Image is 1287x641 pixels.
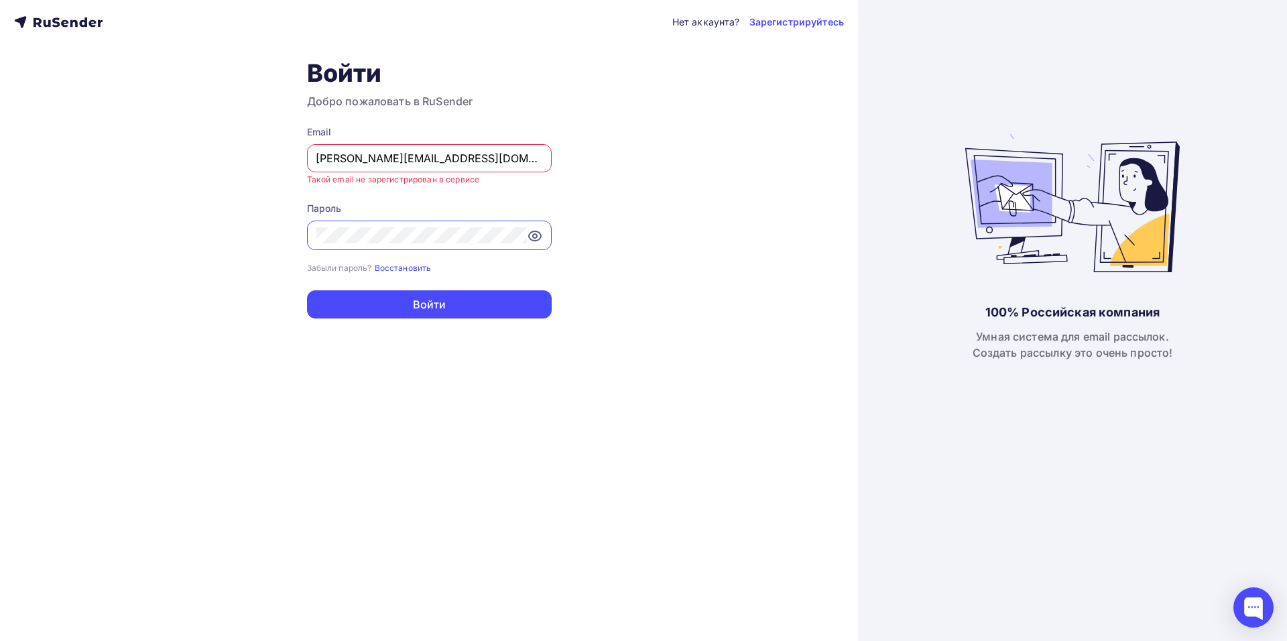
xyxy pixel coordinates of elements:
[985,304,1160,320] div: 100% Российская компания
[672,15,740,29] div: Нет аккаунта?
[375,263,432,273] small: Восстановить
[973,329,1173,361] div: Умная система для email рассылок. Создать рассылку это очень просто!
[749,15,844,29] a: Зарегистрируйтесь
[307,58,552,88] h1: Войти
[316,150,543,166] input: Укажите свой email
[307,125,552,139] div: Email
[307,290,552,318] button: Войти
[375,261,432,273] a: Восстановить
[307,263,372,273] small: Забыли пароль?
[307,174,480,184] small: Такой email не зарегистрирован в сервисе
[307,93,552,109] h3: Добро пожаловать в RuSender
[307,202,552,215] div: Пароль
